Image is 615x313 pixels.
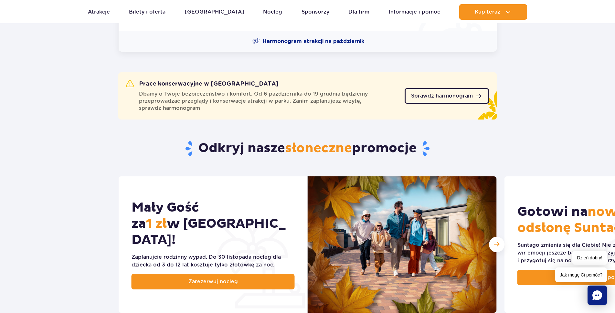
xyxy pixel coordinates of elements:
span: słoneczne [285,140,352,156]
a: Informacje i pomoc [389,4,440,20]
div: Zaplanujcie rodzinny wypad. Do 30 listopada nocleg dla dziecka od 3 do 12 lat kosztuje tylko złot... [132,253,295,269]
a: [GEOGRAPHIC_DATA] [185,4,244,20]
h2: Prace konserwacyjne w [GEOGRAPHIC_DATA] [126,80,279,88]
div: Następny slajd [489,237,504,252]
h2: Odkryj nasze promocje [118,140,497,157]
span: Kup teraz [475,9,500,15]
a: Harmonogram atrakcji na październik [252,37,364,45]
span: Zarezerwuj nocleg [188,278,238,286]
img: Mały Gość za 1&nbsp;zł w&nbsp;Suntago Village! [308,176,497,313]
a: Zarezerwuj nocleg [132,274,295,289]
a: Dla firm [348,4,369,20]
span: Dbamy o Twoje bezpieczeństwo i komfort. Od 6 października do 19 grudnia będziemy przeprowadzać pr... [139,90,397,112]
h2: Mały Gość za w [GEOGRAPHIC_DATA]! [132,200,295,248]
a: Bilety i oferta [129,4,165,20]
span: Harmonogram atrakcji na październik [263,38,364,45]
a: Nocleg [263,4,282,20]
span: Dzień dobry! [572,251,607,265]
span: Jak mogę Ci pomóc? [555,267,607,282]
a: Sponsorzy [302,4,329,20]
span: 1 zł [146,216,167,232]
a: Sprawdź harmonogram [405,88,489,104]
a: Atrakcje [88,4,110,20]
span: Sprawdź harmonogram [411,93,473,99]
div: Chat [588,286,607,305]
button: Kup teraz [459,4,527,20]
